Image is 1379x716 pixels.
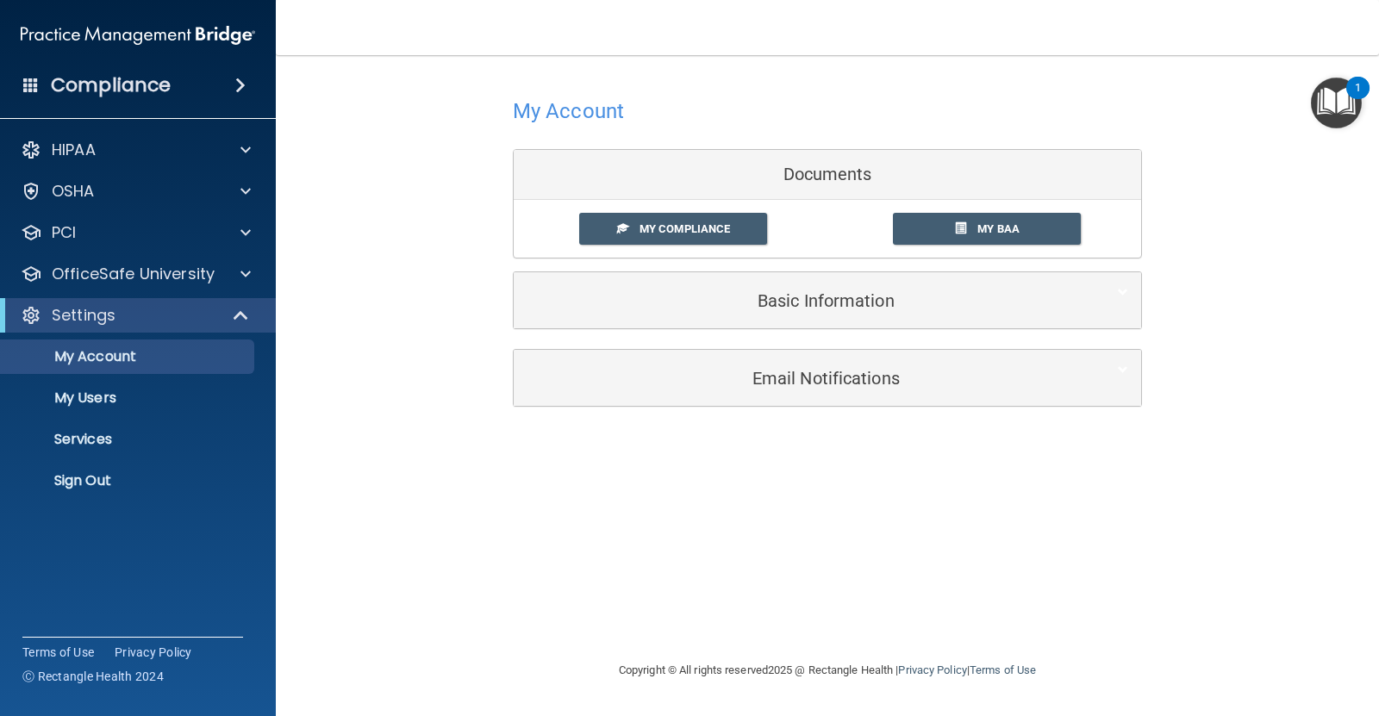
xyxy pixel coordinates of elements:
[52,264,215,284] p: OfficeSafe University
[1081,594,1358,663] iframe: Drift Widget Chat Controller
[21,181,251,202] a: OSHA
[977,222,1020,235] span: My BAA
[970,663,1036,676] a: Terms of Use
[115,644,192,661] a: Privacy Policy
[22,668,164,685] span: Ⓒ Rectangle Health 2024
[898,663,966,676] a: Privacy Policy
[527,369,1076,388] h5: Email Notifications
[513,643,1142,698] div: Copyright © All rights reserved 2025 @ Rectangle Health | |
[52,305,115,326] p: Settings
[11,389,246,407] p: My Users
[11,431,246,448] p: Services
[21,140,251,160] a: HIPAA
[11,472,246,489] p: Sign Out
[52,222,76,243] p: PCI
[527,291,1076,310] h5: Basic Information
[21,222,251,243] a: PCI
[21,305,250,326] a: Settings
[21,264,251,284] a: OfficeSafe University
[21,18,255,53] img: PMB logo
[51,73,171,97] h4: Compliance
[52,140,96,160] p: HIPAA
[514,150,1141,200] div: Documents
[640,222,730,235] span: My Compliance
[22,644,94,661] a: Terms of Use
[11,348,246,365] p: My Account
[1311,78,1362,128] button: Open Resource Center, 1 new notification
[527,358,1128,397] a: Email Notifications
[52,181,95,202] p: OSHA
[513,100,624,122] h4: My Account
[527,281,1128,320] a: Basic Information
[1355,88,1361,110] div: 1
